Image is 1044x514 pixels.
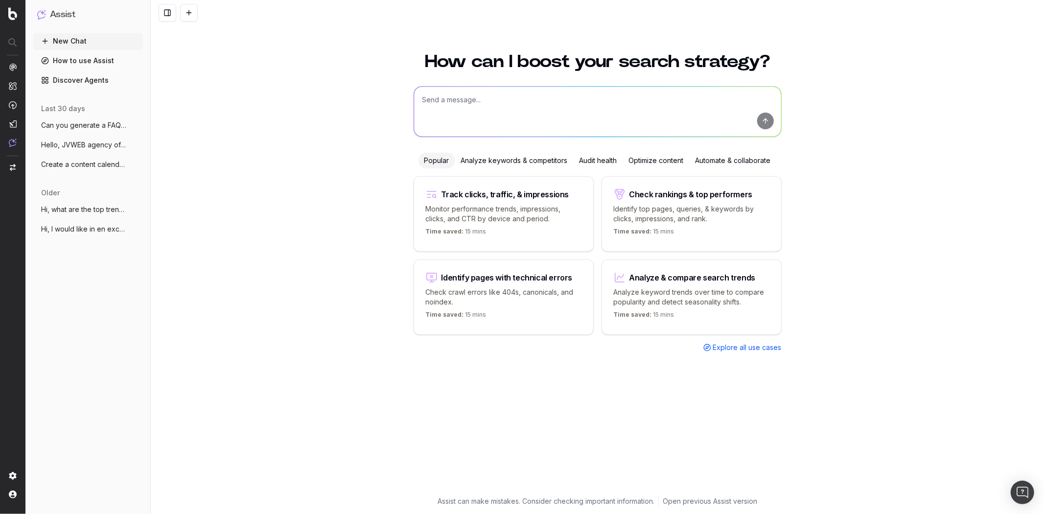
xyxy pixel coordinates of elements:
[37,10,46,19] img: Assist
[33,53,143,69] a: How to use Assist
[438,496,654,506] p: Assist can make mistakes. Consider checking important information.
[414,53,782,70] h1: How can I boost your search strategy?
[1011,481,1034,504] div: Open Intercom Messenger
[41,160,127,169] span: Create a content calendar using trends &
[426,311,487,323] p: 15 mins
[623,153,690,168] div: Optimize content
[418,153,455,168] div: Popular
[41,120,127,130] span: Can you generate a FAQ schema for this P
[8,7,17,20] img: Botify logo
[703,343,782,352] a: Explore all use cases
[37,8,139,22] button: Assist
[33,72,143,88] a: Discover Agents
[50,8,75,22] h1: Assist
[441,274,573,281] div: Identify pages with technical errors
[41,224,127,234] span: Hi, I would like in en excel all the non
[614,311,674,323] p: 15 mins
[629,274,756,281] div: Analyze & compare search trends
[9,491,17,498] img: My account
[614,228,652,235] span: Time saved:
[33,202,143,217] button: Hi, what are the top trending websites t
[426,204,581,224] p: Monitor performance trends, impressions, clicks, and CTR by device and period.
[41,140,127,150] span: Hello, JVWEB agency offers me a GEO audi
[9,120,17,128] img: Studio
[33,221,143,237] button: Hi, I would like in en excel all the non
[574,153,623,168] div: Audit health
[663,496,757,506] a: Open previous Assist version
[41,205,127,214] span: Hi, what are the top trending websites t
[33,33,143,49] button: New Chat
[629,190,753,198] div: Check rankings & top performers
[10,164,16,171] img: Switch project
[713,343,782,352] span: Explore all use cases
[9,63,17,71] img: Analytics
[41,188,60,198] span: older
[441,190,569,198] div: Track clicks, traffic, & impressions
[614,311,652,318] span: Time saved:
[690,153,777,168] div: Automate & collaborate
[33,117,143,133] button: Can you generate a FAQ schema for this P
[9,101,17,109] img: Activation
[614,287,769,307] p: Analyze keyword trends over time to compare popularity and detect seasonality shifts.
[426,311,464,318] span: Time saved:
[9,139,17,147] img: Assist
[426,228,487,239] p: 15 mins
[614,228,674,239] p: 15 mins
[9,472,17,480] img: Setting
[33,137,143,153] button: Hello, JVWEB agency offers me a GEO audi
[455,153,574,168] div: Analyze keywords & competitors
[41,104,85,114] span: last 30 days
[426,228,464,235] span: Time saved:
[426,287,581,307] p: Check crawl errors like 404s, canonicals, and noindex.
[614,204,769,224] p: Identify top pages, queries, & keywords by clicks, impressions, and rank.
[33,157,143,172] button: Create a content calendar using trends &
[9,82,17,90] img: Intelligence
